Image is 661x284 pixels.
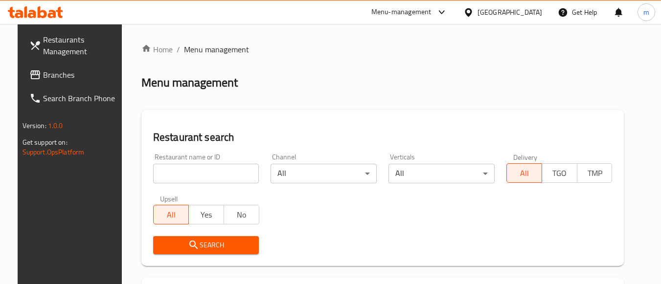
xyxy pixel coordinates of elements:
button: Yes [188,205,224,224]
span: Version: [23,119,46,132]
button: All [153,205,189,224]
span: TMP [581,166,609,180]
nav: breadcrumb [141,44,624,55]
a: Home [141,44,173,55]
button: No [224,205,259,224]
label: Delivery [513,153,538,160]
label: Upsell [160,195,178,202]
button: TGO [542,163,577,183]
div: [GEOGRAPHIC_DATA] [478,7,542,18]
span: Search Branch Phone [43,92,120,104]
div: All [271,164,377,183]
h2: Restaurant search [153,130,613,145]
span: m [643,7,649,18]
button: TMP [577,163,613,183]
span: Get support on: [23,136,68,149]
span: Branches [43,69,120,81]
span: Restaurants Management [43,34,120,57]
a: Branches [22,63,128,87]
span: No [228,208,255,222]
input: Search for restaurant name or ID.. [153,164,259,183]
div: Menu-management [371,6,432,18]
span: Menu management [184,44,249,55]
div: All [388,164,495,183]
button: All [506,163,542,183]
span: All [158,208,185,222]
a: Search Branch Phone [22,87,128,110]
span: Yes [193,208,220,222]
button: Search [153,236,259,254]
span: All [511,166,538,180]
span: Search [161,239,251,251]
span: 1.0.0 [48,119,63,132]
h2: Menu management [141,75,238,90]
span: TGO [546,166,573,180]
li: / [177,44,180,55]
a: Restaurants Management [22,28,128,63]
a: Support.OpsPlatform [23,146,85,158]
